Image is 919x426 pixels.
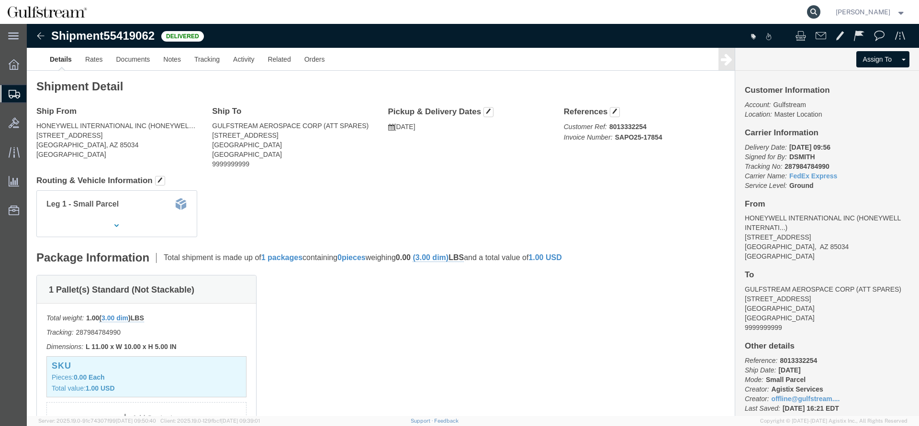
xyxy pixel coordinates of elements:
[27,24,919,416] iframe: FS Legacy Container
[160,418,260,424] span: Client: 2025.19.0-129fbcf
[434,418,459,424] a: Feedback
[7,5,88,19] img: logo
[760,417,908,425] span: Copyright © [DATE]-[DATE] Agistix Inc., All Rights Reserved
[221,418,260,424] span: [DATE] 09:39:01
[411,418,435,424] a: Support
[116,418,156,424] span: [DATE] 09:50:40
[38,418,156,424] span: Server: 2025.19.0-91c74307f99
[836,7,890,17] span: Jene Middleton
[835,6,906,18] button: [PERSON_NAME]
